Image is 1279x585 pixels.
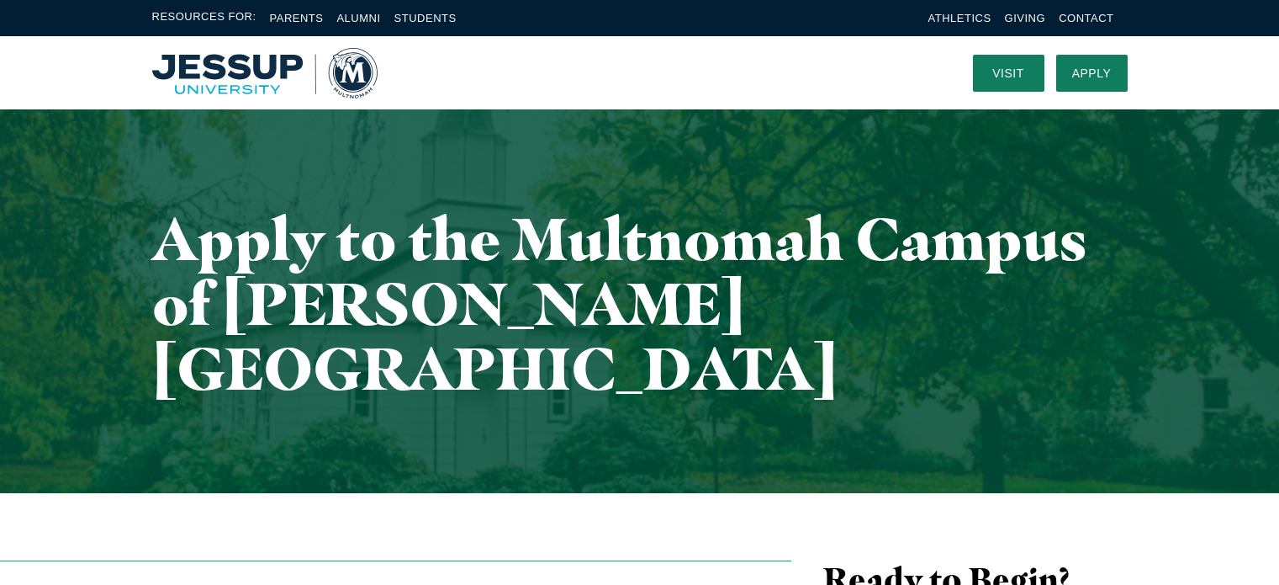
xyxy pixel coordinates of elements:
[152,206,1128,401] h1: Apply to the Multnomah Campus of [PERSON_NAME][GEOGRAPHIC_DATA]
[928,12,991,24] a: Athletics
[152,8,256,28] span: Resources For:
[973,55,1044,92] a: Visit
[270,12,324,24] a: Parents
[336,12,380,24] a: Alumni
[1005,12,1046,24] a: Giving
[1059,12,1113,24] a: Contact
[394,12,457,24] a: Students
[152,48,378,98] img: Multnomah University Logo
[152,48,378,98] a: Home
[1056,55,1128,92] a: Apply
